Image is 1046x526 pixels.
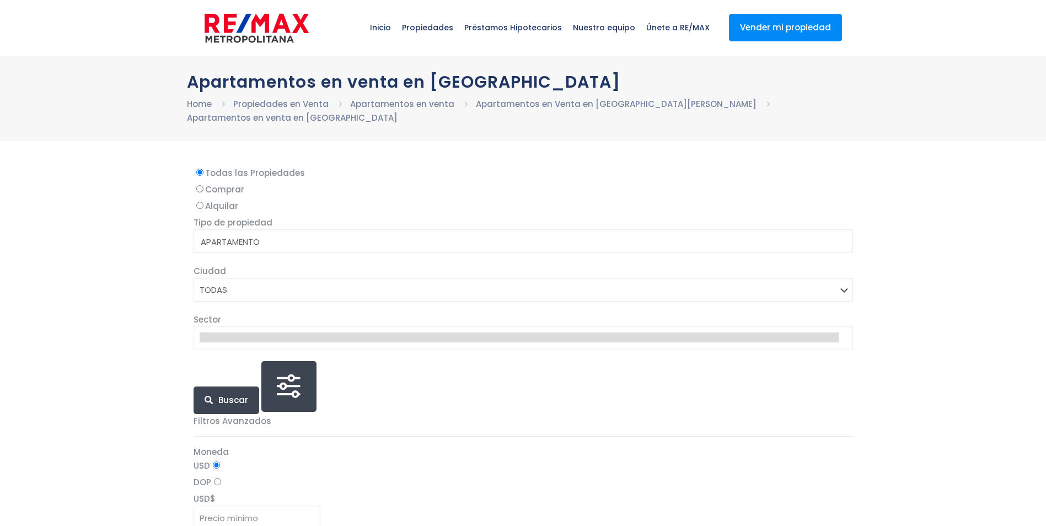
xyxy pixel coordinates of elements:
span: USD [194,493,210,504]
a: Apartamentos en venta en [GEOGRAPHIC_DATA] [187,112,398,124]
p: Filtros Avanzados [194,414,853,428]
input: Comprar [196,185,203,192]
label: DOP [194,475,853,489]
option: APARTAMENTO [200,235,839,249]
span: Únete a RE/MAX [641,11,715,44]
h1: Apartamentos en venta en [GEOGRAPHIC_DATA] [187,72,860,92]
a: Propiedades en Venta [233,98,329,110]
a: Vender mi propiedad [729,14,842,41]
input: Alquilar [196,202,203,209]
input: Todas las Propiedades [196,169,203,176]
label: USD [194,459,853,473]
option: CASA [200,249,839,262]
a: Apartamentos en Venta en [GEOGRAPHIC_DATA][PERSON_NAME] [476,98,757,110]
input: USD [213,461,220,469]
button: Buscar [194,387,259,414]
a: Apartamentos en venta [350,98,454,110]
span: Inicio [364,11,396,44]
span: Préstamos Hipotecarios [459,11,567,44]
span: Nuestro equipo [567,11,641,44]
img: remax-metropolitana-logo [205,12,309,45]
span: Tipo de propiedad [194,217,272,228]
input: DOP [214,478,221,485]
span: Sector [194,314,221,325]
label: Alquilar [194,199,853,213]
span: Ciudad [194,265,226,277]
a: Home [187,98,212,110]
span: Propiedades [396,11,459,44]
span: Moneda [194,446,229,458]
label: Todas las Propiedades [194,166,853,180]
label: Comprar [194,183,853,196]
